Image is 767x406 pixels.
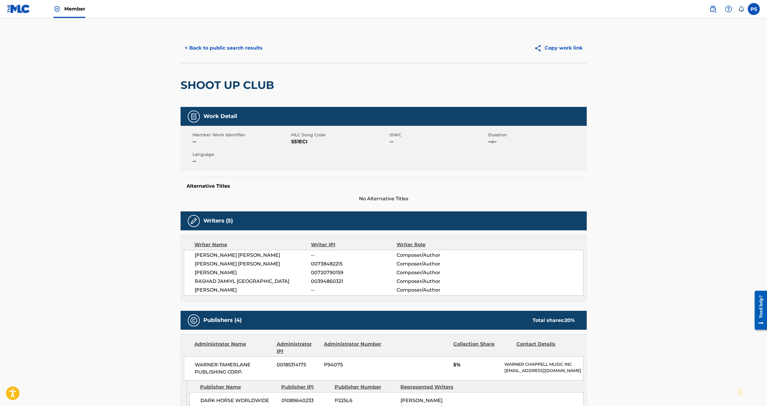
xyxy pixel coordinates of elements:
[281,383,330,391] div: Publisher IPI
[291,138,388,145] span: S51ECI
[195,269,311,276] span: [PERSON_NAME]
[311,260,396,268] span: 00738482215
[203,113,237,120] h5: Work Detail
[565,317,575,323] span: 20 %
[709,5,717,13] img: search
[194,241,311,248] div: Writer Name
[181,41,267,56] button: < Back to public search results
[534,44,545,52] img: Copy work link
[195,278,311,285] span: RASHAD JAMIYL [GEOGRAPHIC_DATA]
[738,6,744,12] div: Notifications
[504,361,583,368] p: WARNER CHAPPELL MUSIC INC
[530,41,587,56] button: Copy work link
[723,3,735,15] div: Help
[190,317,197,324] img: Publishers
[737,377,767,406] iframe: Chat Widget
[190,217,197,225] img: Writers
[203,217,233,224] h5: Writers (5)
[193,138,290,145] span: --
[397,269,474,276] span: Composer/Author
[397,252,474,259] span: Composer/Author
[725,5,732,13] img: help
[181,195,587,202] span: No Alternative Titles
[397,286,474,294] span: Composer/Author
[194,341,272,355] div: Administrator Name
[311,252,396,259] span: --
[193,151,290,158] span: Language
[193,132,290,138] span: Member Work Identifier
[516,341,575,355] div: Contact Details
[195,252,311,259] span: [PERSON_NAME] [PERSON_NAME]
[277,361,319,368] span: 00185314175
[195,361,272,376] span: WARNER-TAMERLANE PUBLISHING CORP.
[324,361,382,368] span: P94075
[7,5,30,13] img: MLC Logo
[324,341,382,355] div: Administrator Number
[64,5,85,12] span: Member
[335,383,396,391] div: Publisher Number
[750,286,767,334] iframe: Resource Center
[195,286,311,294] span: [PERSON_NAME]
[200,383,277,391] div: Publisher Name
[397,278,474,285] span: Composer/Author
[390,132,487,138] span: ISWC
[400,383,462,391] div: Represented Writers
[488,138,585,145] span: --:--
[504,368,583,374] p: [EMAIL_ADDRESS][DOMAIN_NAME]
[311,269,396,276] span: 00720790159
[739,383,742,401] div: Drag
[335,397,396,404] span: P225L6
[195,260,311,268] span: [PERSON_NAME] [PERSON_NAME]
[397,241,474,248] div: Writer Role
[311,241,397,248] div: Writer IPI
[748,3,760,15] div: User Menu
[53,5,61,13] img: Top Rightsholder
[390,138,487,145] span: --
[193,158,290,165] span: --
[453,361,500,368] span: 5%
[203,317,242,324] h5: Publishers (4)
[533,317,575,324] div: Total shares:
[311,278,396,285] span: 00394860321
[277,341,319,355] div: Administrator IPI
[282,397,330,404] span: 01089640233
[190,113,197,120] img: Work Detail
[488,132,585,138] span: Duration
[397,260,474,268] span: Composer/Author
[311,286,396,294] span: --
[707,3,719,15] a: Public Search
[453,341,512,355] div: Collection Share
[187,183,581,189] h5: Alternative Titles
[181,78,277,92] h2: SHOOT UP CLUB
[291,132,388,138] span: MLC Song Code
